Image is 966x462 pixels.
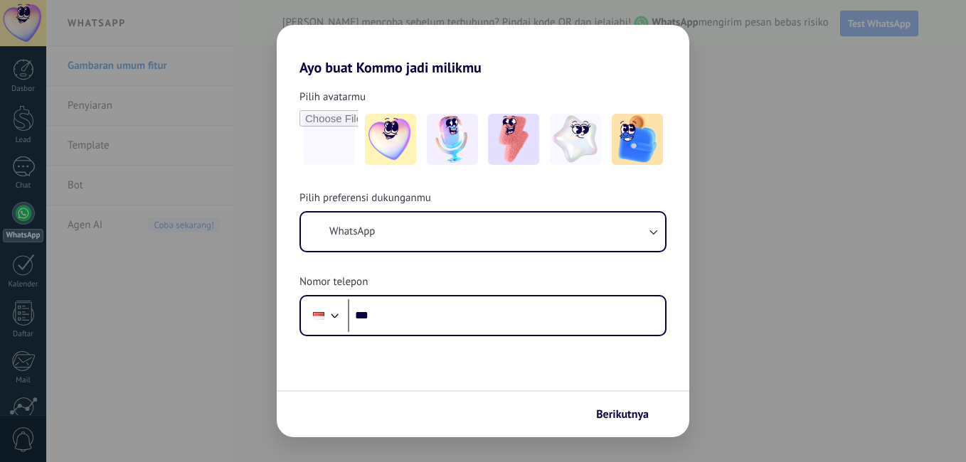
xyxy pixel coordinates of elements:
div: Indonesia: + 62 [305,301,332,331]
span: Pilih preferensi dukunganmu [299,191,431,205]
span: Pilih avatarmu [299,90,366,104]
span: Nomor telepon [299,275,368,289]
button: WhatsApp [301,213,665,251]
h2: Ayo buat Kommo jadi milikmu [277,25,689,76]
button: Berikutnya [590,402,668,426]
img: -3.jpeg [488,114,539,165]
img: -1.jpeg [365,114,416,165]
img: -2.jpeg [427,114,478,165]
img: -5.jpeg [612,114,663,165]
span: WhatsApp [329,225,375,239]
span: Berikutnya [596,409,649,419]
img: -4.jpeg [550,114,601,165]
